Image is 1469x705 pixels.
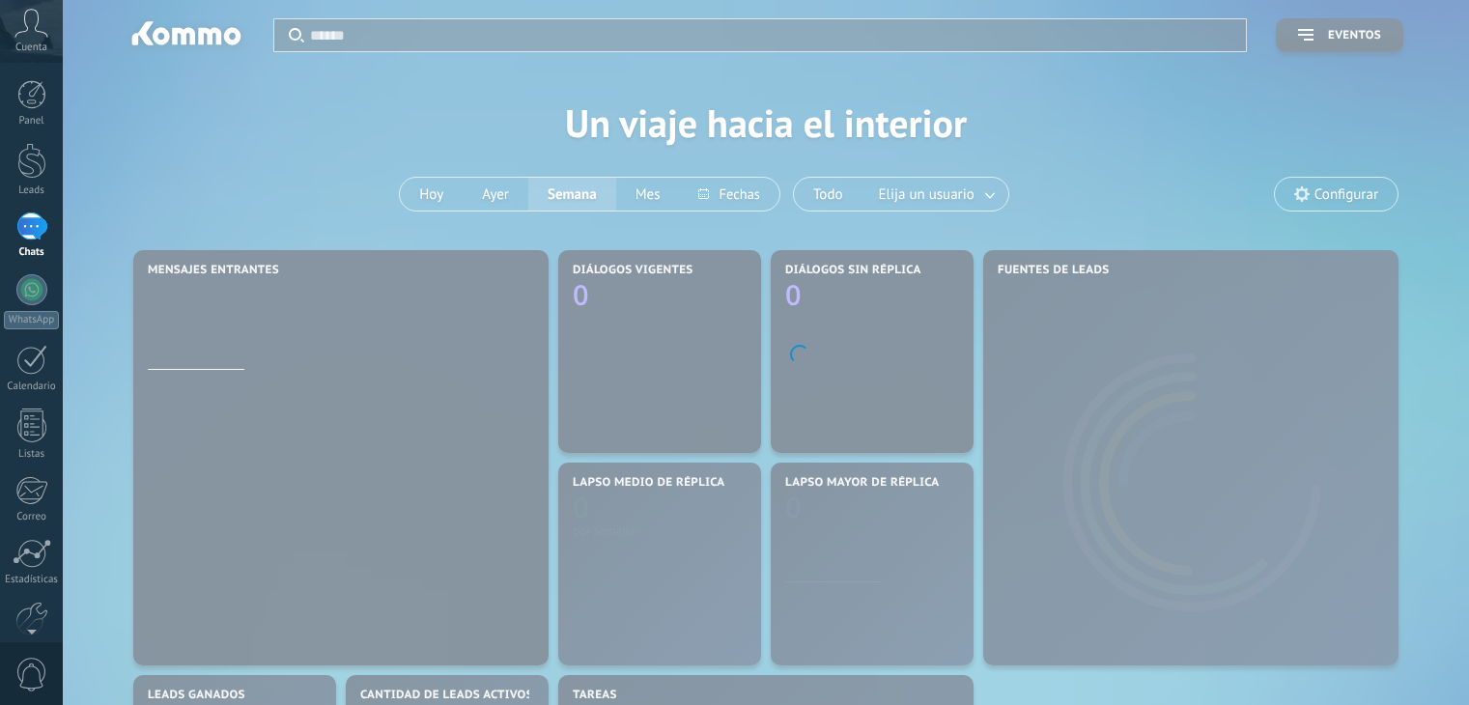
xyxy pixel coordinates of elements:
div: Listas [4,448,60,461]
div: Chats [4,246,60,259]
div: Correo [4,511,60,523]
div: Leads [4,184,60,197]
div: Panel [4,115,60,127]
div: Calendario [4,381,60,393]
div: WhatsApp [4,311,59,329]
span: Cuenta [15,42,47,54]
div: Estadísticas [4,574,60,586]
